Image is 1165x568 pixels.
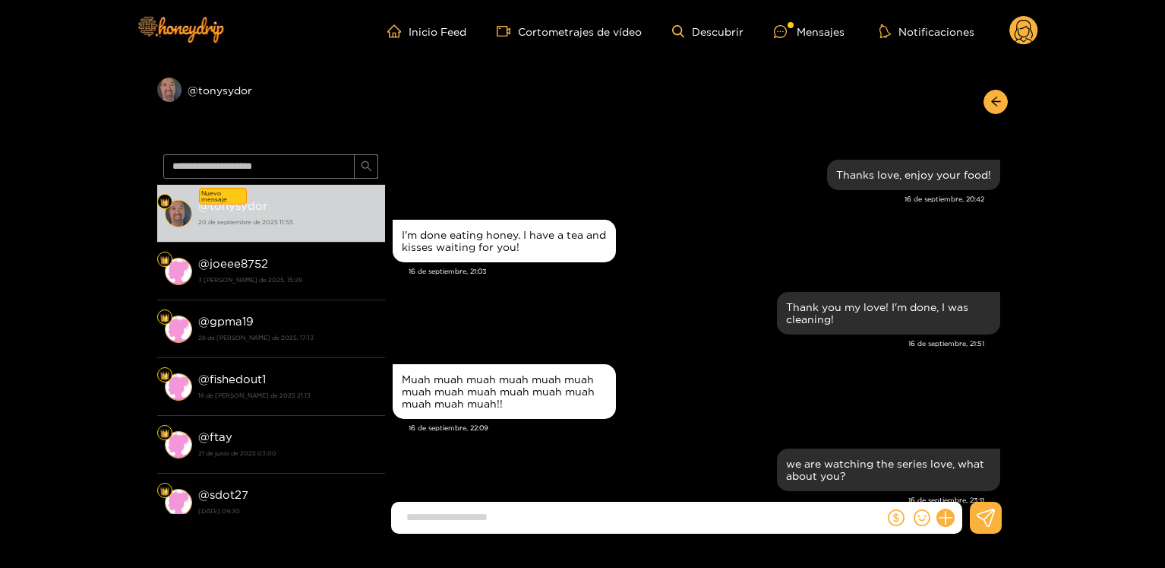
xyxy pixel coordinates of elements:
div: @tonysydor​ [157,78,385,125]
button: dólar [885,506,908,529]
font: 20 de septiembre de 2025 11:55 [198,219,293,225]
span: dólar [888,509,905,526]
img: conversación [165,200,192,227]
font: Cortometrajes de vídeo [518,26,642,37]
img: conversación [165,373,192,401]
font: 21 de junio de 2025 03:00 [198,450,276,456]
font: sdot27 [210,488,248,501]
div: we are watching the series love, what about you? [786,458,991,482]
font: 3 [PERSON_NAME] de 2025, 15:28 [198,277,302,283]
img: Nivel de ventilador [160,487,169,496]
div: Sep. 16, 9:51 pm [777,292,1000,335]
font: Mensajes [797,26,845,37]
img: Nivel de ventilador [160,429,169,438]
div: Muah muah muah muah muah muah muah muah muah muah muah muah muah muah muah!! [402,373,607,410]
div: Sep. 16, 10:09 pm [393,364,616,419]
img: conversación [165,316,192,343]
div: Sep. 16, 8:42 pm [827,160,1000,190]
font: fishedout1 [210,373,266,386]
font: [DATE] 09:30 [198,508,240,514]
img: Nivel de ventilador [160,198,169,207]
font: @tonysydor [198,199,267,212]
button: flecha izquierda [983,90,1008,114]
font: 26 de [PERSON_NAME] de 2025, 17:13 [198,335,314,341]
a: Inicio Feed [387,24,466,38]
img: Nivel de ventilador [160,255,169,265]
div: Sep. 16, 9:03 pm [393,220,616,262]
font: @tonysydor [188,84,252,96]
img: conversación [165,258,192,285]
button: Notificaciones [875,24,979,39]
img: conversación [165,489,192,516]
a: Cortometrajes de vídeo [497,24,642,38]
font: 16 de septiembre, 21:03 [409,268,487,275]
span: buscar [361,160,372,173]
font: Inicio Feed [409,26,466,37]
button: buscar [354,154,378,179]
span: sonrisa [914,509,930,526]
font: 16 de septiembre, 23:11 [908,497,984,504]
font: Descubrir [692,26,744,37]
font: 16 de septiembre, 22:09 [409,424,488,432]
a: Descubrir [672,25,744,38]
span: hogar [387,24,409,38]
font: 16 de septiembre, 21:51 [908,340,984,347]
span: cámara de vídeo [497,24,518,38]
font: 18 de [PERSON_NAME] de 2025 21:13 [198,392,311,398]
span: flecha izquierda [990,96,1002,109]
font: Nuevo mensaje [201,190,227,202]
font: @ [198,257,210,270]
font: @ [198,315,210,328]
img: Nivel de ventilador [160,371,169,380]
font: @ftay [198,430,232,443]
div: Thanks love, enjoy your food! [836,169,991,181]
font: @ [198,373,210,386]
img: conversación [165,431,192,459]
font: 16 de septiembre, 20:42 [905,195,984,203]
img: Nivel de ventilador [160,313,169,322]
font: Notificaciones [898,26,974,37]
div: Thank you my love! I'm done, I was cleaning! [786,301,991,325]
div: I'm done eating honey. I have a tea and kisses waiting for you! [402,229,607,253]
font: joeee8752 [210,257,268,270]
font: @ [198,488,210,501]
font: gpma19 [210,315,254,328]
div: Sep. 16, 11:11 pm [777,449,1000,491]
